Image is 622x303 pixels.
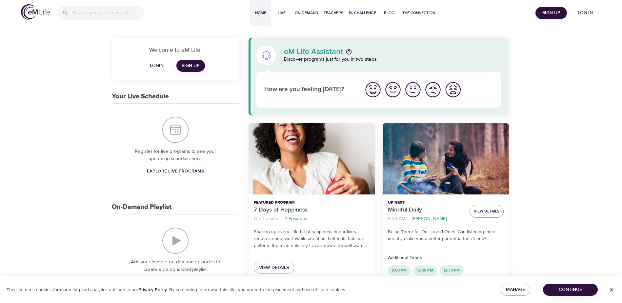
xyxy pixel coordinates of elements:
[120,46,231,54] p: Welcome to eM Life!
[135,276,216,288] a: Explore On-Demand Programs
[112,93,169,100] h3: Your Live Schedule
[144,165,207,177] a: Explore Live Programs
[538,9,564,17] span: Sign Up
[543,284,598,296] button: Continue
[363,80,383,100] button: I'm feeling great
[162,117,189,143] img: Your Live Schedule
[388,265,411,276] div: 9:00 AM
[182,62,200,70] span: Sign Up
[424,81,442,99] img: bad
[176,60,205,72] a: Sign Up
[388,200,464,206] p: Up Next
[383,80,403,100] button: I'm feeling good
[285,215,307,222] p: 7 Episodes
[388,215,405,222] p: 9:00 AM
[572,9,598,17] span: Log in
[254,262,294,274] a: View Details
[443,80,463,100] button: I'm feeling worst
[284,56,501,63] p: Discover programs just for you in two steps
[570,7,601,19] button: Log in
[388,229,504,242] p: Being There for Our Loved Ones: Can listening more intently make you a better parent/partner/friend?
[388,268,411,273] span: 9:00 AM
[125,148,226,163] p: Register for live programs to see your upcoming schedule here.
[112,203,171,211] h3: On-Demand Playlist
[324,10,343,16] span: Teachers
[364,81,382,99] img: great
[254,206,370,214] p: 7 Days of Happiness
[146,60,167,72] button: Login
[413,268,437,273] span: 12:00 PM
[349,10,376,16] span: 1% Challenge
[403,80,423,100] button: I'm feeling ok
[501,284,530,296] button: Manage
[440,268,464,273] span: 12:30 PM
[548,286,592,294] span: Continue
[470,205,504,218] button: View Details
[381,10,397,16] span: Blog
[412,215,447,222] p: [PERSON_NAME]
[506,286,525,294] span: Manage
[254,215,278,222] p: On-Demand
[423,80,443,100] button: I'm feeling bad
[138,287,167,293] a: Privacy Policy
[249,123,375,194] button: 7 Days of Happiness
[383,123,509,194] button: Mindful Daily
[261,50,271,61] img: eM Life Assistant
[21,4,50,20] img: logo
[274,10,290,16] span: Live
[147,167,204,175] span: Explore Live Programs
[264,85,355,94] p: How are you feeling [DATE]?
[404,81,422,99] img: ok
[284,48,343,56] p: eM Life Assistant
[149,62,165,70] span: Login
[408,214,409,223] li: ·
[388,206,464,214] p: Mindful Daily
[535,7,567,19] button: Sign Up
[413,265,437,276] div: 12:00 PM
[125,258,226,273] p: Add your favorite on-demand episodes to create a personalized playlist.
[444,81,462,99] img: worst
[295,10,318,16] span: On-Demand
[474,208,499,215] span: View Details
[388,254,504,261] p: Additional Times
[259,264,289,272] span: View Details
[254,229,370,249] p: Soaking up every little bit of happiness in our lives requires some worthwhile attention. Left to...
[71,6,144,20] input: Find programs, teachers, etc...
[440,265,464,276] div: 12:30 PM
[254,214,370,223] nav: breadcrumb
[162,228,189,254] img: On-Demand Playlist
[388,214,464,223] nav: breadcrumb
[402,10,435,16] span: The Connection
[254,200,370,206] p: Featured Program
[253,10,269,16] span: Home
[281,214,282,223] li: ·
[384,81,402,99] img: good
